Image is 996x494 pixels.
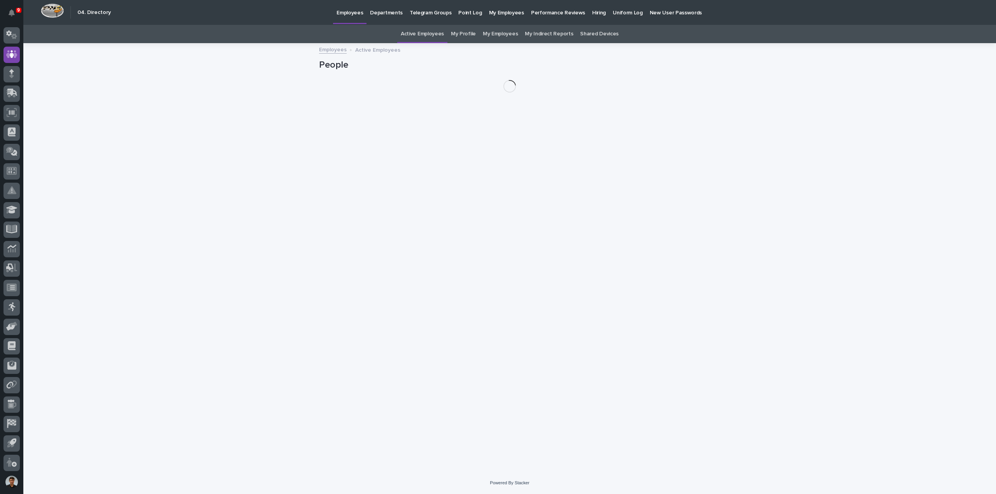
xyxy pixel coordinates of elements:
a: My Indirect Reports [525,25,573,43]
img: Workspace Logo [41,3,64,18]
h1: People [319,59,700,71]
p: Active Employees [355,45,400,54]
a: My Employees [483,25,518,43]
a: My Profile [451,25,476,43]
div: Notifications9 [10,9,20,22]
h2: 04. Directory [77,9,111,16]
a: Powered By Stacker [490,480,529,485]
a: Employees [319,45,347,54]
button: users-avatar [4,474,20,490]
p: 9 [17,7,20,13]
button: Notifications [4,5,20,21]
a: Shared Devices [580,25,619,43]
a: Active Employees [401,25,444,43]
